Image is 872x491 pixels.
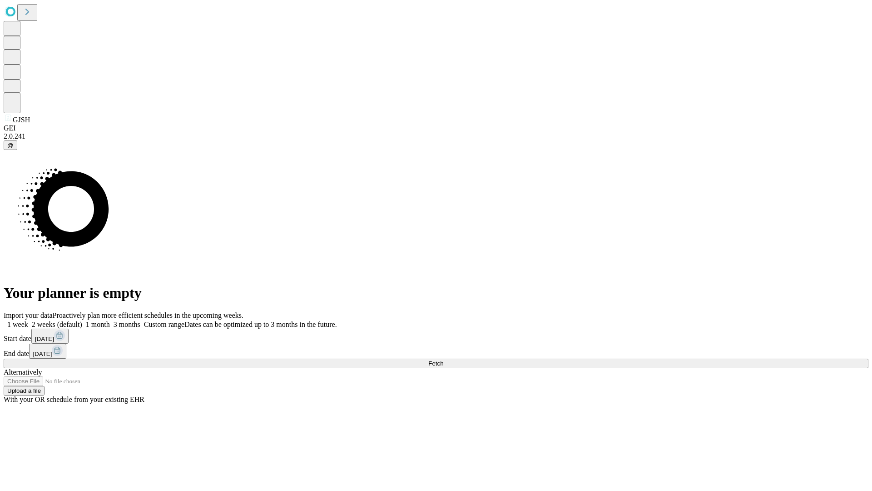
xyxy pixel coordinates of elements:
span: 2 weeks (default) [32,321,82,328]
span: Proactively plan more efficient schedules in the upcoming weeks. [53,311,243,319]
span: GJSH [13,116,30,124]
span: [DATE] [35,336,54,342]
span: 3 months [114,321,140,328]
span: With your OR schedule from your existing EHR [4,396,144,403]
button: [DATE] [31,329,69,344]
span: Import your data [4,311,53,319]
div: End date [4,344,868,359]
div: GEI [4,124,868,132]
span: 1 month [86,321,110,328]
button: Upload a file [4,386,45,396]
span: Alternatively [4,368,42,376]
span: [DATE] [33,351,52,357]
span: 1 week [7,321,28,328]
div: 2.0.241 [4,132,868,140]
div: Start date [4,329,868,344]
h1: Your planner is empty [4,285,868,301]
span: Dates can be optimized up to 3 months in the future. [184,321,337,328]
button: [DATE] [29,344,66,359]
button: Fetch [4,359,868,368]
span: Fetch [428,360,443,367]
span: Custom range [144,321,184,328]
button: @ [4,140,17,150]
span: @ [7,142,14,149]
